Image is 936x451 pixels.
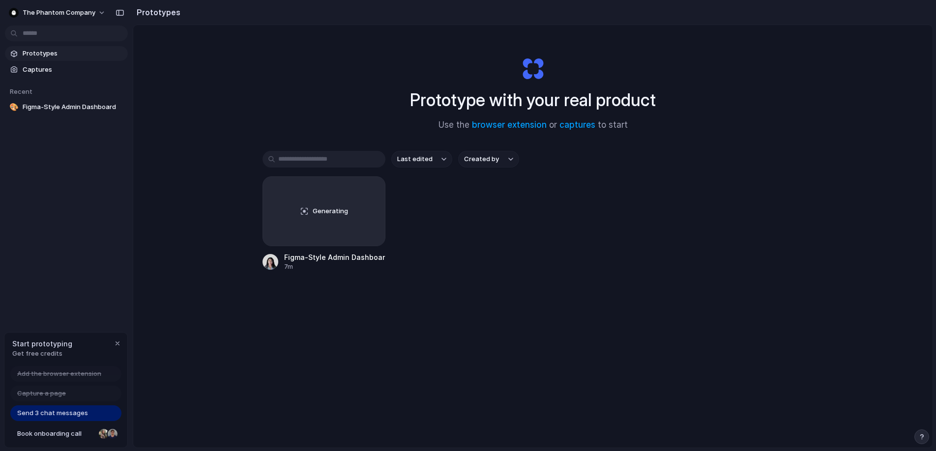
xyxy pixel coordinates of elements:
span: Last edited [397,154,433,164]
span: Generating [313,206,348,216]
span: Send 3 chat messages [17,408,88,418]
span: The Phantom Company [23,8,95,18]
button: The Phantom Company [5,5,111,21]
h2: Prototypes [133,6,180,18]
div: 🎨 [9,102,19,112]
a: browser extension [472,120,547,130]
a: Book onboarding call [10,426,121,442]
span: Add the browser extension [17,369,101,379]
a: 🎨Figma-Style Admin Dashboard [5,100,128,114]
span: Get free credits [12,349,72,359]
span: Created by [464,154,499,164]
h1: Prototype with your real product [410,87,656,113]
span: Figma-Style Admin Dashboard [23,102,124,112]
span: Start prototyping [12,338,72,349]
a: GeneratingFigma-Style Admin Dashboard7m [263,176,385,271]
a: Prototypes [5,46,128,61]
span: Capture a page [17,389,66,398]
div: Figma-Style Admin Dashboard [284,252,385,262]
span: Book onboarding call [17,429,95,439]
button: Last edited [391,151,452,168]
div: 7m [284,262,385,271]
span: Prototypes [23,49,124,58]
span: Recent [10,87,32,95]
div: Nicole Kubica [98,428,110,440]
a: captures [559,120,595,130]
span: Use the or to start [439,119,628,132]
button: Created by [458,151,519,168]
a: Captures [5,62,128,77]
span: Captures [23,65,124,75]
div: Christian Iacullo [107,428,118,440]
